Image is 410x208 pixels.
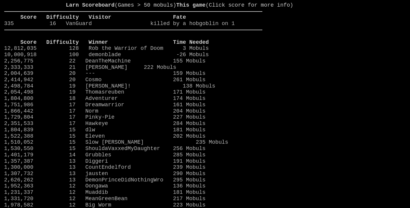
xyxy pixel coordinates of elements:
a: 1,357,387 13 Diggeri 191 Mobuls [4,158,206,164]
a: 2,498,784 19 [PERSON_NAME]! 138 Mobuls [4,83,215,89]
a: 2,256,775 22 DeanTheMachine 155 Mobuls [4,58,206,64]
a: 1,530,550 15 ShouldaVaxxedMyDaughter 256 Mobuls [4,146,206,152]
b: Score Difficulty Visitor Fate [20,14,186,20]
b: Score Difficulty Winner Time Needed [20,39,209,45]
a: 2,054,498 19 Thomasreuben 171 Mobuls [4,89,206,95]
a: 10,000,918 100 demonblade -26 Mobuls [4,52,209,58]
a: 1,300,000 13 CountEndelford 239 Mobuls [4,164,206,170]
a: 2,414,942 20 Cosmo 261 Mobuls [4,77,206,83]
a: 1,751,986 17 Dreamwarrior 161 Mobuls [4,102,206,108]
a: 1,331,720 12 MeanGreenBean 217 Mobuls [4,196,206,202]
b: This game [176,2,206,8]
a: 12,812,035 128 Rob the Warrior of Doom 3 Mobuls [4,45,209,51]
a: 1,804,800 18 Adventurer 174 Mobuls [4,95,206,101]
a: 1,729,804 17 Pinky-Pie 227 Mobuls [4,114,206,120]
a: 1,952,363 12 Oongawa 136 Mobuls [4,183,206,189]
a: 1,231,337 12 Muaddib 181 Mobuls [4,189,206,195]
a: 1,510,052 15 Slow [PERSON_NAME] 235 Mobuls [4,139,228,145]
a: 1,804,839 15 dlw 181 Mobuls [4,127,206,133]
a: 1,307,732 13 jausten 290 Mobuls [4,171,206,177]
a: 1,866,442 17 Norm 204 Mobuls [4,108,206,114]
a: 335 16 VanGuard killed by a hobgoblin on 1 [4,21,235,27]
a: 1,522,388 15 Eleven 202 Mobuls [4,133,206,139]
larn: (Games > 50 mobuls) (Click score for more info) Click on a score for more information ---- Reload... [4,2,263,198]
a: 2,626,262 13 DemonPrinceDidNothingWro 295 Mobuls [4,177,206,183]
a: 2,333,333 21 [PERSON_NAME] 222 Mobuls [4,64,176,70]
b: Larn Scoreboard [66,2,115,8]
a: 2,004,639 20 --- 159 Mobuls [4,70,206,76]
a: 2,351,533 17 Hawkeye 284 Mobuls [4,120,206,126]
a: 1,401,179 14 Grubbles 285 Mobuls [4,152,206,158]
